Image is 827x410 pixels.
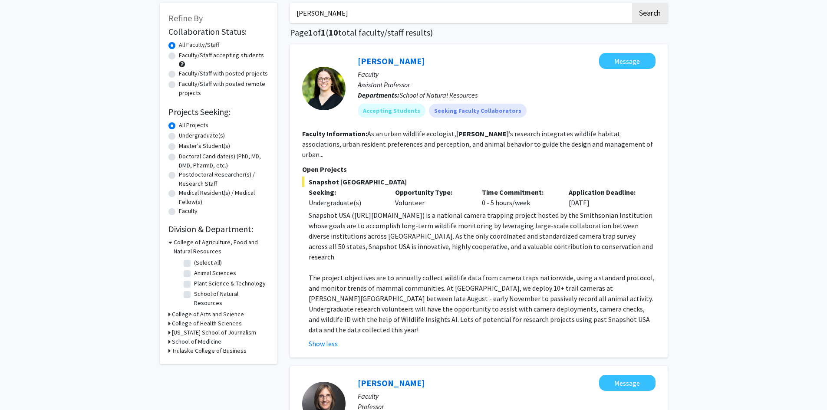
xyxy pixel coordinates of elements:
[302,164,656,174] p: Open Projects
[168,26,268,37] h2: Collaboration Status:
[179,207,198,216] label: Faculty
[358,79,656,90] p: Assistant Professor
[179,51,264,60] label: Faculty/Staff accepting students
[309,210,656,262] p: Snapshot USA ([URL][DOMAIN_NAME]) is a national camera trapping project hosted by the Smithsonian...
[358,69,656,79] p: Faculty
[179,121,208,130] label: All Projects
[309,338,338,349] button: Show less
[194,279,266,288] label: Plant Science & Technology
[179,152,268,170] label: Doctoral Candidate(s) (PhD, MD, DMD, PharmD, etc.)
[321,27,326,38] span: 1
[309,187,382,197] p: Seeking:
[358,91,399,99] b: Departments:
[309,197,382,208] div: Undergraduate(s)
[632,3,668,23] button: Search
[395,187,469,197] p: Opportunity Type:
[482,187,556,197] p: Time Commitment:
[172,337,221,346] h3: School of Medicine
[599,53,656,69] button: Message Christine Brodsky
[562,187,649,208] div: [DATE]
[168,224,268,234] h2: Division & Department:
[389,187,475,208] div: Volunteer
[179,170,268,188] label: Postdoctoral Researcher(s) / Research Staff
[456,129,509,138] b: [PERSON_NAME]
[302,129,367,138] b: Faculty Information:
[194,258,222,267] label: (Select All)
[179,131,225,140] label: Undergraduate(s)
[179,79,268,98] label: Faculty/Staff with posted remote projects
[194,289,266,308] label: School of Natural Resources
[399,91,478,99] span: School of Natural Resources
[172,319,242,328] h3: College of Health Sciences
[290,3,631,23] input: Search Keywords
[174,238,268,256] h3: College of Agriculture, Food and Natural Resources
[172,328,256,337] h3: [US_STATE] School of Journalism
[475,187,562,208] div: 0 - 5 hours/week
[290,27,668,38] h1: Page of ( total faculty/staff results)
[194,269,236,278] label: Animal Sciences
[358,377,425,388] a: [PERSON_NAME]
[329,27,338,38] span: 10
[358,391,656,401] p: Faculty
[172,346,247,355] h3: Trulaske College of Business
[172,310,244,319] h3: College of Arts and Science
[179,40,219,49] label: All Faculty/Staff
[599,375,656,391] button: Message Christine Elsik
[569,187,642,197] p: Application Deadline:
[7,371,37,403] iframe: Chat
[168,107,268,117] h2: Projects Seeking:
[179,141,230,151] label: Master's Student(s)
[179,188,268,207] label: Medical Resident(s) / Medical Fellow(s)
[302,177,656,187] span: Snapshot [GEOGRAPHIC_DATA]
[302,129,653,159] fg-read-more: As an urban wildlife ecologist, ’s research integrates wildlife habitat associations, urban resid...
[429,104,527,118] mat-chip: Seeking Faculty Collaborators
[358,56,425,66] a: [PERSON_NAME]
[308,27,313,38] span: 1
[309,272,656,335] p: The project objectives are to annually collect wildlife data from camera traps nationwide, using ...
[179,69,268,78] label: Faculty/Staff with posted projects
[358,104,425,118] mat-chip: Accepting Students
[168,13,203,23] span: Refine By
